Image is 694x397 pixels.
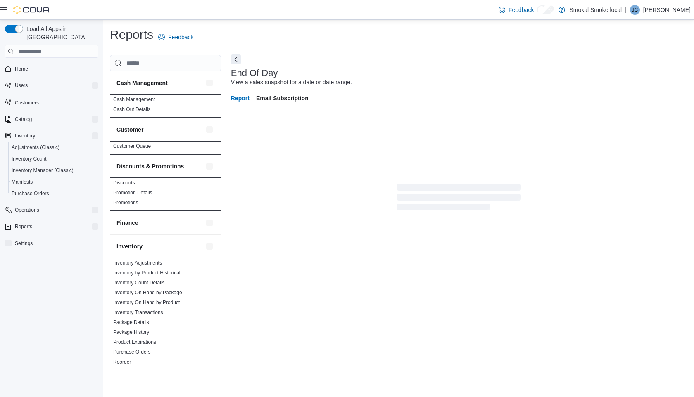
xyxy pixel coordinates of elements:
span: JC [632,5,638,15]
h1: Reports [110,26,153,43]
button: Operations [2,204,102,216]
span: Customers [15,99,39,106]
h3: End Of Day [231,68,278,78]
div: View a sales snapshot for a date or date range. [231,78,352,87]
span: Adjustments (Classic) [12,144,59,151]
button: Cash Management [116,79,203,87]
a: Feedback [158,29,193,45]
button: Customers [2,96,102,108]
span: Feedback [168,33,193,41]
button: Home [2,63,102,75]
h3: Finance [116,219,138,227]
button: Reports [2,221,102,232]
h3: Inventory [116,242,143,250]
span: Settings [15,240,33,247]
span: Adjustments (Classic) [12,142,98,152]
button: Settings [2,237,102,249]
button: Customer [116,125,203,134]
button: Catalog [15,114,32,124]
a: Settings [15,239,33,248]
span: Report [231,90,250,106]
span: Users [15,82,28,89]
button: Inventory [2,130,102,142]
span: Email Subscription [256,90,309,106]
button: Discounts & Promotions [116,162,203,170]
span: Reports [15,223,32,230]
button: Users [2,80,102,91]
button: Purchase Orders [8,188,102,199]
a: Inventory by Product Historical [113,270,181,276]
a: Inventory Manager (Classic) [12,165,74,175]
span: Catalog [15,116,32,123]
a: Purchase Orders [113,349,151,355]
div: Cash Management [110,95,221,118]
button: Inventory [15,131,35,141]
a: Inventory Transactions [113,310,163,315]
a: Inventory Adjustments [113,260,162,266]
button: Adjustments (Classic) [8,142,102,153]
span: Reports [15,222,98,232]
nav: Complex example [5,59,98,271]
span: Inventory Count [12,154,98,164]
a: Cash Out Details [113,106,151,112]
a: Feedback [499,2,534,18]
a: Promotion Details [113,190,152,196]
h3: Discounts & Promotions [116,162,184,170]
a: Discounts [113,180,135,186]
a: Package History [113,329,149,335]
a: Package Details [113,319,149,325]
img: Cova [13,6,50,14]
a: Inventory On Hand by Package [113,290,182,295]
span: Manifests [12,177,98,187]
input: Dark Mode [537,5,554,14]
button: Operations [15,205,39,215]
div: Inventory [110,258,221,380]
button: Cash Management [204,78,214,88]
p: | [625,5,627,15]
a: Product Expirations [113,339,156,345]
span: Purchase Orders [12,190,49,197]
a: Customer Queue [113,143,151,149]
a: Inventory Count [12,154,47,164]
button: Manifests [8,176,102,188]
a: Reorder [113,359,131,365]
div: Customer [110,141,221,154]
div: Josh Chavez [630,5,640,15]
span: Inventory Manager (Classic) [12,167,74,174]
p: [PERSON_NAME] [643,5,691,15]
button: Users [15,80,28,90]
a: Home [15,64,28,74]
button: Reports [15,222,32,232]
a: Adjustments (Classic) [12,142,59,152]
a: Purchase Orders [12,189,49,198]
span: Inventory [15,132,35,139]
span: Inventory Manager (Classic) [12,165,98,175]
button: Finance [116,219,203,227]
button: Discounts & Promotions [204,161,214,171]
span: Users [15,80,98,90]
span: Settings [15,238,98,248]
div: Discounts & Promotions [110,178,221,211]
span: Home [15,66,28,72]
button: Inventory [116,242,203,250]
button: Inventory [204,241,214,251]
span: Operations [15,205,98,215]
a: Cash Management [113,97,155,102]
span: Manifests [12,179,33,185]
button: Customer [204,125,214,135]
button: Finance [204,218,214,228]
h3: Customer [116,125,143,134]
a: Inventory On Hand by Product [113,300,180,305]
span: Load All Apps in [GEOGRAPHIC_DATA] [23,25,98,41]
span: Home [15,64,98,74]
a: Transfers [113,369,134,375]
p: Smokal Smoke local [569,5,622,15]
a: Customers [15,98,39,108]
span: Inventory Count [12,156,47,162]
button: Inventory Count [8,153,102,165]
button: Catalog [2,113,102,125]
span: Customers [15,97,98,107]
button: Inventory Manager (Classic) [8,165,102,176]
span: Loading [397,186,521,212]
